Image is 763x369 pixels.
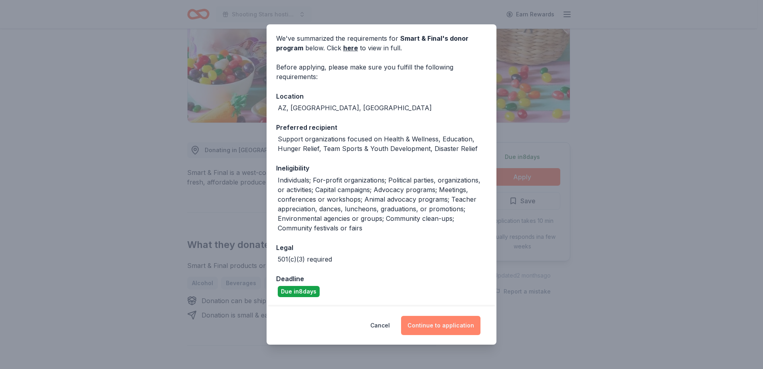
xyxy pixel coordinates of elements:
[276,122,487,133] div: Preferred recipient
[276,242,487,253] div: Legal
[343,43,358,53] a: here
[276,62,487,81] div: Before applying, please make sure you fulfill the following requirements:
[276,163,487,173] div: Ineligibility
[401,316,480,335] button: Continue to application
[276,274,487,284] div: Deadline
[278,134,487,153] div: Support organizations focused on Health & Wellness, Education, Hunger Relief, Team Sports & Youth...
[370,316,390,335] button: Cancel
[278,103,432,113] div: AZ, [GEOGRAPHIC_DATA], [GEOGRAPHIC_DATA]
[278,286,320,297] div: Due in 8 days
[276,91,487,101] div: Location
[276,34,487,53] div: We've summarized the requirements for below. Click to view in full.
[278,175,487,233] div: Individuals; For-profit organizations; Political parties, organizations, or activities; Capital c...
[278,254,332,264] div: 501(c)(3) required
